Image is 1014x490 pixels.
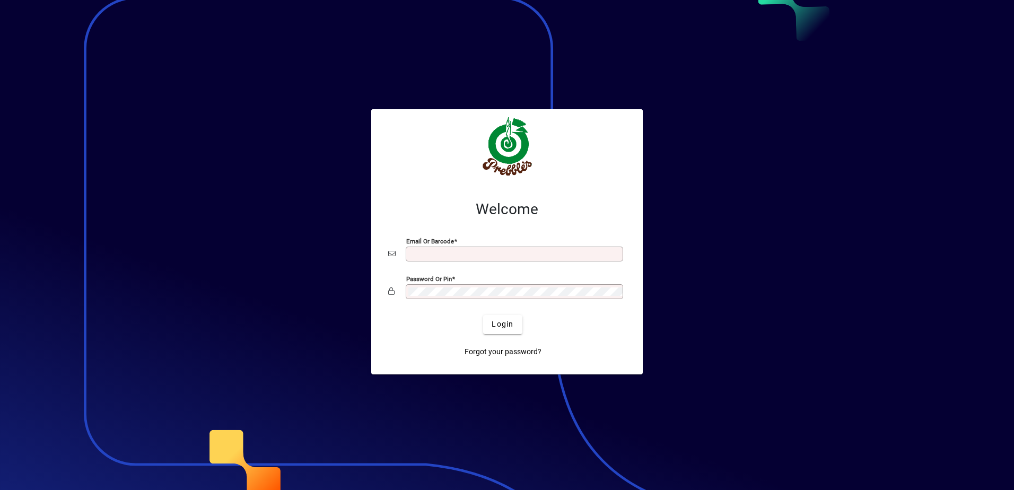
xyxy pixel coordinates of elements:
span: Forgot your password? [465,346,541,357]
mat-label: Email or Barcode [406,237,454,244]
mat-label: Password or Pin [406,275,452,282]
a: Forgot your password? [460,343,546,362]
h2: Welcome [388,200,626,218]
button: Login [483,315,522,334]
span: Login [492,319,513,330]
